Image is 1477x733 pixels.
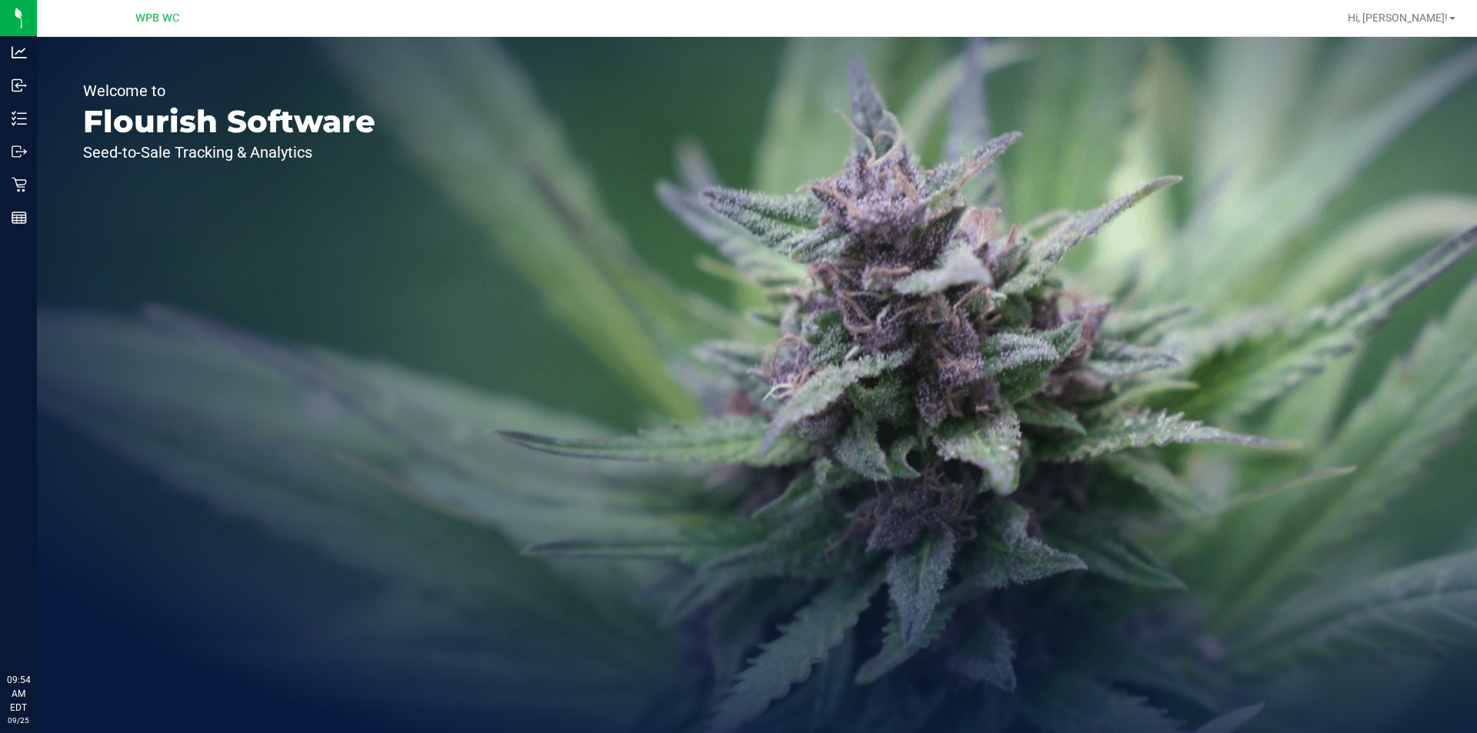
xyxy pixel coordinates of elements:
p: Flourish Software [83,106,375,137]
inline-svg: Retail [12,177,27,192]
p: Seed-to-Sale Tracking & Analytics [83,145,375,160]
inline-svg: Analytics [12,45,27,60]
p: 09:54 AM EDT [7,673,30,715]
span: Hi, [PERSON_NAME]! [1348,12,1448,24]
iframe: Resource center [15,610,62,656]
inline-svg: Reports [12,210,27,225]
p: Welcome to [83,83,375,98]
inline-svg: Inventory [12,111,27,126]
inline-svg: Outbound [12,144,27,159]
span: WPB WC [135,12,179,25]
p: 09/25 [7,715,30,726]
inline-svg: Inbound [12,78,27,93]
